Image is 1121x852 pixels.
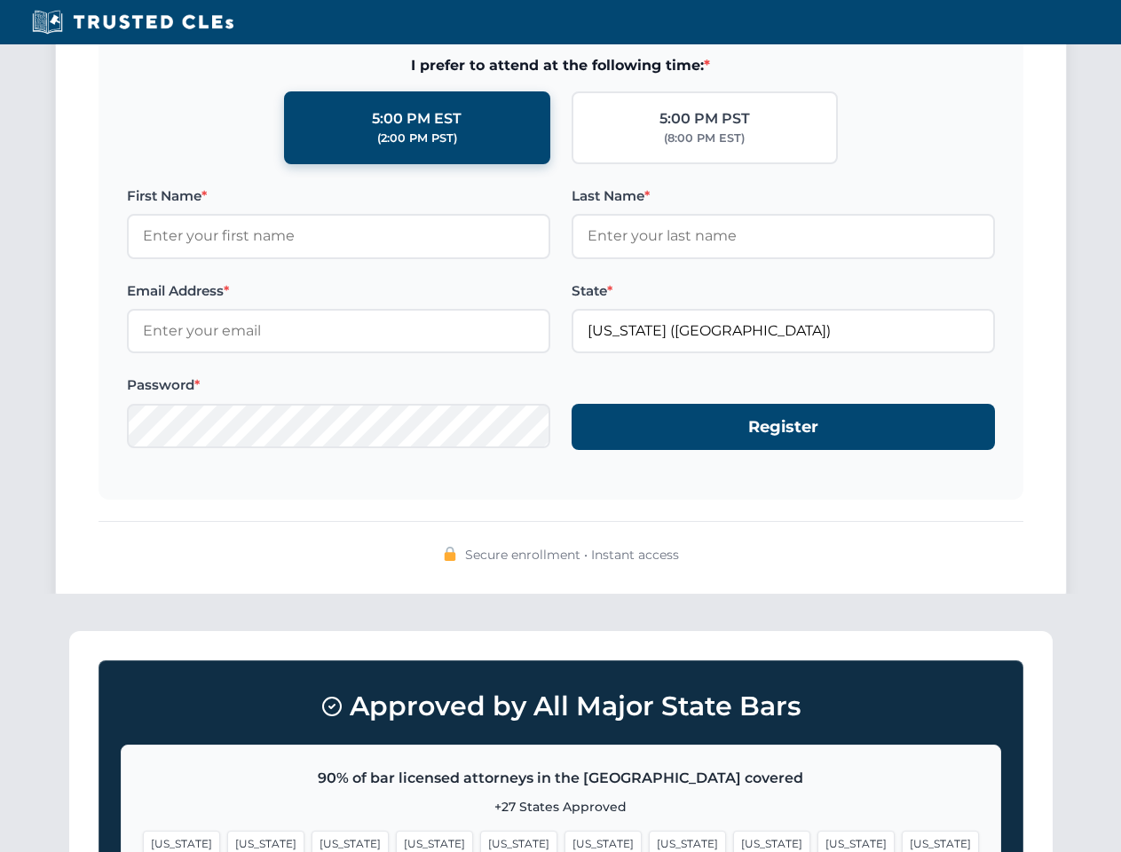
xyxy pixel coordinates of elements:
[664,130,745,147] div: (8:00 PM EST)
[443,547,457,561] img: 🔒
[127,280,550,302] label: Email Address
[143,767,979,790] p: 90% of bar licensed attorneys in the [GEOGRAPHIC_DATA] covered
[465,545,679,564] span: Secure enrollment • Instant access
[127,214,550,258] input: Enter your first name
[127,309,550,353] input: Enter your email
[143,797,979,816] p: +27 States Approved
[127,185,550,207] label: First Name
[121,682,1001,730] h3: Approved by All Major State Bars
[572,309,995,353] input: California (CA)
[127,375,550,396] label: Password
[372,107,462,130] div: 5:00 PM EST
[377,130,457,147] div: (2:00 PM PST)
[27,9,239,35] img: Trusted CLEs
[572,214,995,258] input: Enter your last name
[659,107,750,130] div: 5:00 PM PST
[127,54,995,77] span: I prefer to attend at the following time:
[572,185,995,207] label: Last Name
[572,280,995,302] label: State
[572,404,995,451] button: Register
